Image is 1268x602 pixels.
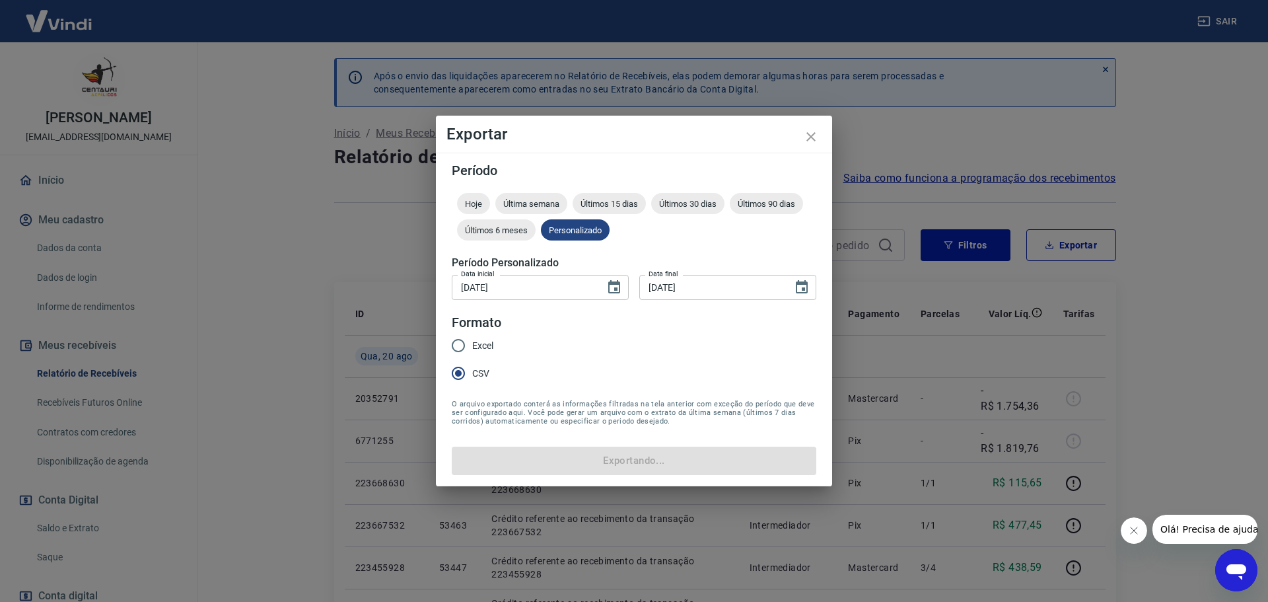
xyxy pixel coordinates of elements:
legend: Formato [452,313,501,332]
span: Olá! Precisa de ajuda? [8,9,111,20]
iframe: Mensagem da empresa [1152,515,1257,544]
label: Data final [649,269,678,279]
div: Hoje [457,193,490,214]
h4: Exportar [446,126,822,142]
button: Choose date, selected date is 19 de ago de 2025 [601,274,627,301]
label: Data inicial [461,269,495,279]
div: Última semana [495,193,567,214]
span: Última semana [495,199,567,209]
span: Últimos 90 dias [730,199,803,209]
button: Choose date, selected date is 20 de ago de 2025 [789,274,815,301]
h5: Período [452,164,816,177]
span: Excel [472,339,493,353]
span: Últimos 15 dias [573,199,646,209]
div: Personalizado [541,219,610,241]
span: Personalizado [541,225,610,235]
iframe: Botão para abrir a janela de mensagens [1215,549,1257,591]
div: Últimos 6 meses [457,219,536,241]
div: Últimos 90 dias [730,193,803,214]
div: Últimos 15 dias [573,193,646,214]
h5: Período Personalizado [452,256,816,270]
button: close [795,121,827,153]
input: DD/MM/YYYY [452,275,596,299]
input: DD/MM/YYYY [639,275,783,299]
span: O arquivo exportado conterá as informações filtradas na tela anterior com exceção do período que ... [452,400,816,426]
iframe: Fechar mensagem [1121,517,1147,544]
span: Últimos 30 dias [651,199,724,209]
div: Últimos 30 dias [651,193,724,214]
span: Hoje [457,199,490,209]
span: Últimos 6 meses [457,225,536,235]
span: CSV [472,367,489,381]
